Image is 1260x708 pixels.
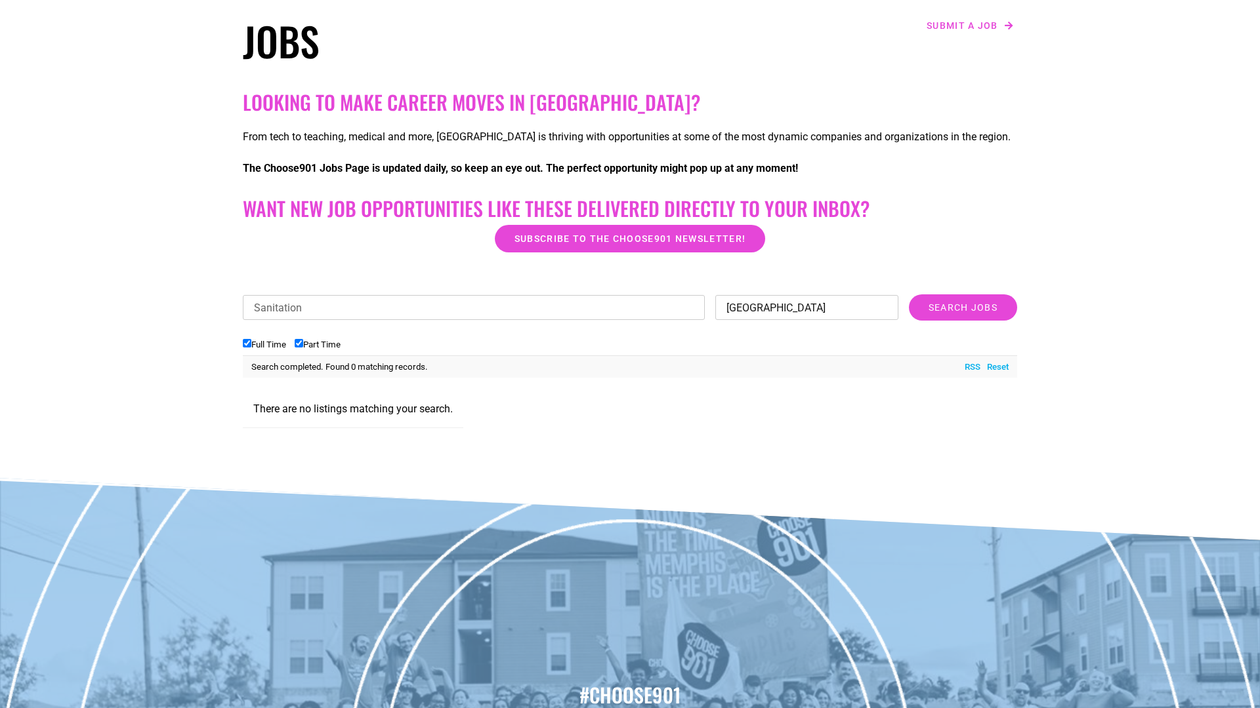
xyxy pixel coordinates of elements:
[295,340,341,349] label: Part Time
[715,295,898,320] input: Location
[243,391,463,428] li: There are no listings matching your search.
[495,225,765,252] a: Subscribe to the Choose901 newsletter!
[243,339,251,347] input: Full Time
[243,162,798,174] strong: The Choose901 Jobs Page is updated daily, so keep an eye out. The perfect opportunity might pop u...
[958,361,980,374] a: RSS
[980,361,1009,374] a: Reset
[243,340,286,349] label: Full Time
[909,294,1017,321] input: Search Jobs
[923,17,1017,34] a: Submit a job
[243,90,1017,114] h2: Looking to make career moves in [GEOGRAPHIC_DATA]?
[243,197,1017,220] h2: Want New Job Opportunities like these Delivered Directly to your Inbox?
[514,234,745,243] span: Subscribe to the Choose901 newsletter!
[243,129,1017,145] p: From tech to teaching, medical and more, [GEOGRAPHIC_DATA] is thriving with opportunities at some...
[243,17,623,64] h1: Jobs
[295,339,303,347] input: Part Time
[243,295,705,320] input: Keywords
[927,21,998,30] span: Submit a job
[251,362,428,372] span: Search completed. Found 0 matching records.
